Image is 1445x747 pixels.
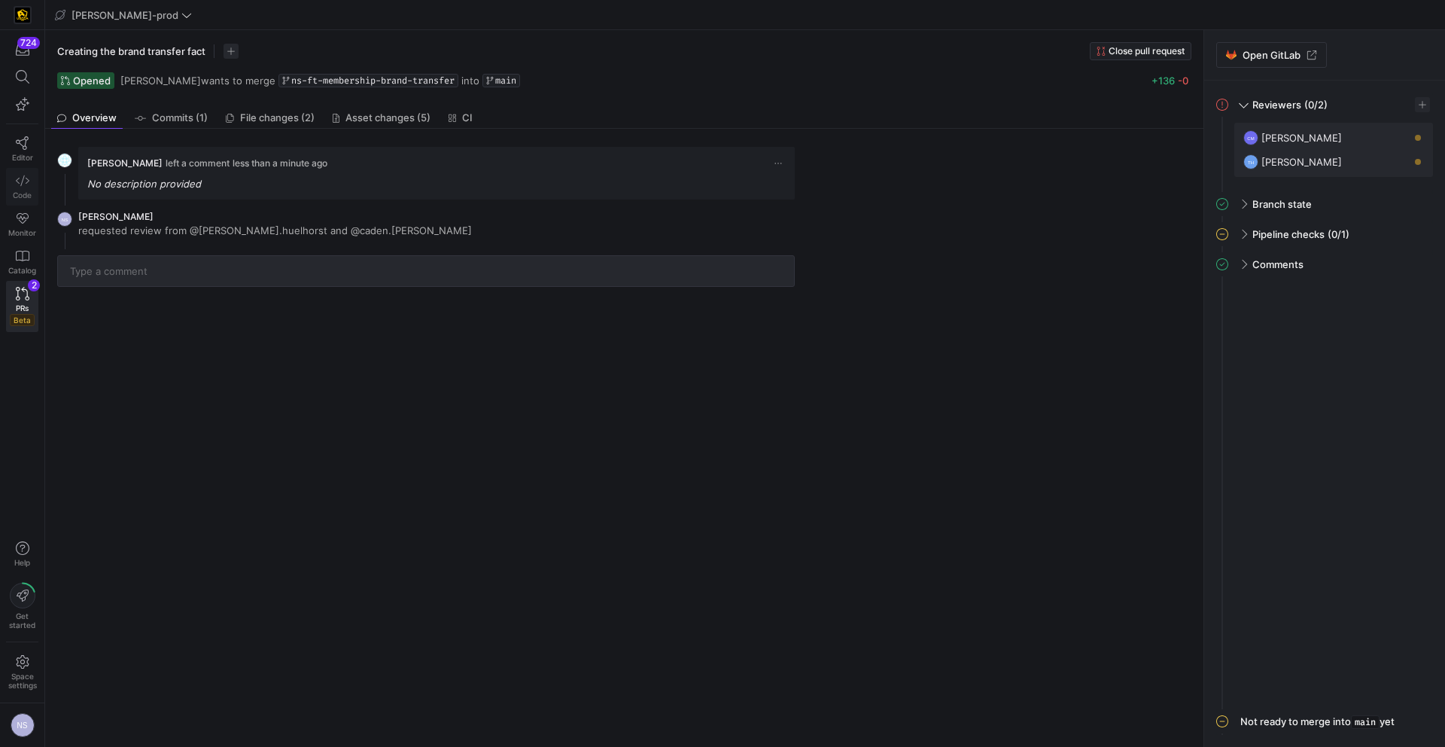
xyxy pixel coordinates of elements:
[462,113,473,123] span: CI
[72,113,117,123] span: Overview
[1216,252,1433,276] mat-expansion-panel-header: Comments
[16,303,29,313] span: PRs
[345,113,430,123] span: Asset changes (5)
[1252,198,1312,210] span: Branch state
[78,211,154,222] span: [PERSON_NAME]
[6,577,38,636] button: Getstarted
[71,9,178,21] span: [PERSON_NAME]-prod
[10,314,35,326] span: Beta
[1216,42,1327,68] a: Open GitLab
[120,75,201,87] span: [PERSON_NAME]
[291,75,455,86] span: ns-ft-membership-brand-transfer
[13,558,32,567] span: Help
[6,130,38,168] a: Editor
[6,709,38,741] button: NS
[87,178,201,190] em: No description provided
[1216,93,1433,117] mat-expansion-panel-header: Reviewers(0/2)
[152,113,208,123] span: Commits (1)
[240,113,315,123] span: File changes (2)
[166,158,230,169] span: left a comment
[8,672,37,690] span: Space settings
[1328,228,1349,240] span: (0/1)
[1261,132,1342,144] span: [PERSON_NAME]
[11,713,35,737] div: NS
[17,37,40,49] div: 724
[8,266,36,275] span: Catalog
[51,5,196,25] button: [PERSON_NAME]-prod
[1243,154,1258,169] div: TH
[1304,99,1328,111] span: (0/2)
[6,2,38,28] a: https://storage.googleapis.com/y42-prod-data-exchange/images/uAsz27BndGEK0hZWDFeOjoxA7jCwgK9jE472...
[1216,709,1433,735] mat-expansion-panel-header: Not ready to merge intomainyet
[15,8,30,23] img: https://storage.googleapis.com/y42-prod-data-exchange/images/uAsz27BndGEK0hZWDFeOjoxA7jCwgK9jE472...
[57,153,72,168] img: https://secure.gravatar.com/avatar/93624b85cfb6a0d6831f1d6e8dbf2768734b96aa2308d2c902a4aae71f619b...
[1252,228,1325,240] span: Pipeline checks
[6,36,38,63] button: 724
[1240,715,1395,729] div: Not ready to merge into yet
[57,212,72,227] div: NS
[1216,123,1433,192] div: Reviewers(0/2)
[1252,99,1301,111] span: Reviewers
[73,75,111,87] span: Opened
[6,535,38,574] button: Help
[1261,156,1342,168] span: [PERSON_NAME]
[482,74,520,87] a: main
[6,648,38,697] a: Spacesettings
[87,157,163,169] span: [PERSON_NAME]
[70,265,782,277] input: Type a comment
[6,243,38,281] a: Catalog
[1216,222,1433,246] mat-expansion-panel-header: Pipeline checks(0/1)
[1151,75,1175,87] span: +136
[8,228,36,237] span: Monitor
[1178,75,1188,87] span: -0
[1109,46,1185,56] span: Close pull request
[6,281,38,332] a: PRsBeta2
[278,74,458,87] a: ns-ft-membership-brand-transfer
[6,206,38,243] a: Monitor
[13,191,32,200] span: Code
[1351,715,1380,729] span: main
[120,75,275,87] span: wants to merge
[1216,192,1433,216] mat-expansion-panel-header: Branch state
[1243,49,1300,61] span: Open GitLab
[57,45,205,57] span: Creating the brand transfer fact
[78,224,472,237] p: requested review from @[PERSON_NAME].huelhorst and @caden.[PERSON_NAME]
[12,153,33,162] span: Editor
[28,279,40,291] div: 2
[1243,130,1258,145] div: CM
[1252,258,1304,270] span: Comments
[6,168,38,206] a: Code
[495,75,516,86] span: main
[461,75,479,87] span: into
[1090,42,1191,60] button: Close pull request
[233,157,327,169] span: less than a minute ago
[9,611,35,630] span: Get started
